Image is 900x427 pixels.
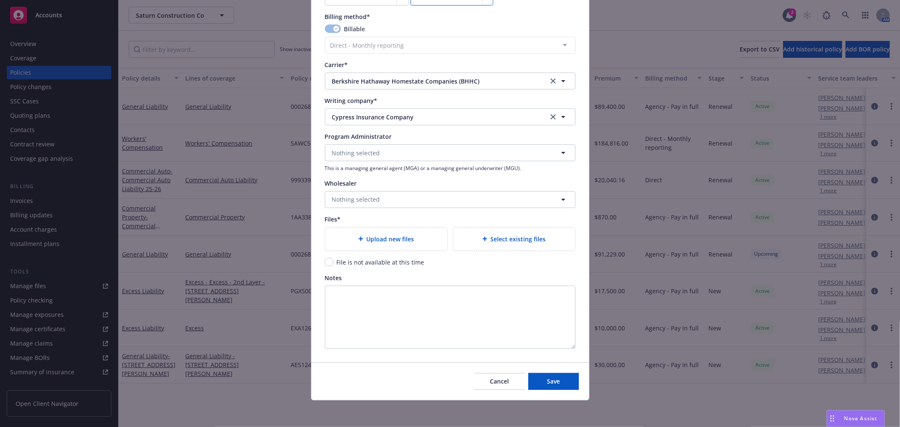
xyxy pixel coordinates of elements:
a: clear selection [548,76,558,86]
div: Billable [325,24,576,33]
span: Wholesaler [325,179,357,187]
button: Cypress Insurance Companyclear selection [325,108,576,125]
div: Upload new files [325,227,448,251]
span: This is a managing general agent (MGA) or a managing general underwriter (MGU). [325,165,576,172]
button: Nova Assist [827,410,885,427]
div: Select existing files [453,227,576,251]
button: Cancel [474,373,525,390]
button: Nothing selected [325,144,576,161]
span: Writing company* [325,97,378,105]
span: Files* [325,215,341,223]
button: Nothing selected [325,191,576,208]
a: clear selection [548,112,558,122]
span: File is not available at this time [337,258,424,266]
button: Save [528,373,579,390]
span: Program Administrator [325,132,392,141]
span: Nothing selected [332,149,380,157]
span: Berkshire Hathaway Homestate Companies (BHHC) [332,77,535,86]
span: Upload new files [367,235,414,243]
span: Select existing files [491,235,546,243]
span: Billing method* [325,13,370,21]
span: Save [547,377,560,385]
div: Drag to move [827,411,838,427]
span: Nova Assist [844,415,878,422]
button: Berkshire Hathaway Homestate Companies (BHHC)clear selection [325,73,576,89]
span: Carrier* [325,61,348,69]
span: Billing method*BillableDirect - Monthly reporting [325,12,576,54]
span: Nothing selected [332,195,380,204]
span: Cypress Insurance Company [332,113,535,122]
span: Cancel [490,377,509,385]
span: Notes [325,274,342,282]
